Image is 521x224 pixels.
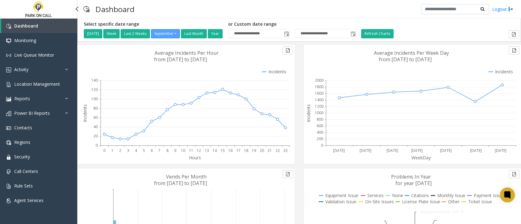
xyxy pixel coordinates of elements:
[509,30,519,38] button: Export to pdf
[1,19,77,33] a: Dashboard
[14,37,36,43] span: Monitoring
[317,130,323,135] text: 400
[82,104,88,122] text: Incidents
[379,56,432,63] text: from [DATE] to [DATE]
[84,29,102,38] button: [DATE]
[283,170,293,178] button: Export to pdf
[93,115,98,120] text: 60
[14,23,38,29] span: Dashboard
[158,148,160,153] text: 7
[93,133,98,139] text: 20
[208,29,223,38] button: Year
[509,170,519,178] button: Export to pdf
[111,148,113,153] text: 1
[317,117,323,122] text: 800
[93,106,98,111] text: 80
[6,97,11,101] img: 'icon'
[205,148,209,153] text: 13
[283,29,290,38] span: Toggle popup
[360,148,371,153] text: [DATE]
[154,180,207,187] text: from [DATE] to [DATE]
[6,184,11,189] img: 'icon'
[14,110,50,116] span: Power BI Reports
[83,2,89,17] img: pageIcon
[315,91,323,96] text: 1600
[91,96,98,101] text: 100
[6,82,11,87] img: 'icon'
[103,148,105,153] text: 0
[6,53,11,58] img: 'icon'
[315,104,323,109] text: 1200
[440,148,452,153] text: [DATE]
[155,50,219,56] text: Average Incidents Per Hour
[244,148,248,153] text: 18
[508,6,513,12] img: logout
[6,198,11,203] img: 'icon'
[412,155,431,161] text: WeekDay
[333,148,345,153] text: [DATE]
[14,154,30,160] span: Security
[121,29,150,38] button: Last 2 Weeks
[96,143,98,148] text: 0
[181,148,185,153] text: 10
[151,29,180,38] button: September
[6,169,11,174] img: 'icon'
[509,46,519,54] button: Export to pdf
[84,22,224,27] h5: Select specific date range
[315,110,323,115] text: 1000
[127,148,129,153] text: 3
[315,84,323,89] text: 1800
[220,148,225,153] text: 15
[92,2,138,17] h3: Dashboard
[283,148,288,153] text: 23
[14,96,30,101] span: Reports
[174,148,176,153] text: 9
[151,148,153,153] text: 6
[495,148,506,153] text: [DATE]
[470,148,482,153] text: [DATE]
[119,148,121,153] text: 2
[267,148,272,153] text: 21
[395,180,432,187] text: for year [DATE]
[228,148,233,153] text: 16
[411,148,423,153] text: [DATE]
[14,168,38,174] span: Call Centers
[361,29,394,38] button: Refresh Charts
[321,143,323,148] text: 0
[236,148,241,153] text: 17
[14,67,28,72] span: Activity
[189,155,201,161] text: Hours
[374,50,449,56] text: Average Incidents Per Week Day
[197,148,201,153] text: 12
[14,81,60,87] span: Location Management
[349,29,356,38] span: Toggle popup
[181,29,207,38] button: Last Month
[135,148,137,153] text: 4
[386,148,398,153] text: [DATE]
[6,111,11,116] img: 'icon'
[14,125,32,131] span: Contacts
[391,173,431,180] text: Problems In Year
[228,22,357,27] h5: or Custom date range
[91,87,98,92] text: 120
[154,56,207,63] text: from [DATE] to [DATE]
[14,183,33,189] span: Rule Sets
[93,124,98,129] text: 40
[6,140,11,145] img: 'icon'
[189,148,193,153] text: 11
[143,148,145,153] text: 5
[492,6,513,12] a: Logout
[275,148,280,153] text: 22
[6,24,11,29] img: 'icon'
[166,148,169,153] text: 8
[212,148,217,153] text: 14
[315,78,323,83] text: 2000
[91,78,98,83] text: 140
[6,67,11,72] img: 'icon'
[305,104,311,122] text: Incidents
[315,97,323,102] text: 1400
[103,29,120,38] button: Week
[252,148,256,153] text: 19
[6,38,11,43] img: 'icon'
[14,197,44,203] span: Agent Services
